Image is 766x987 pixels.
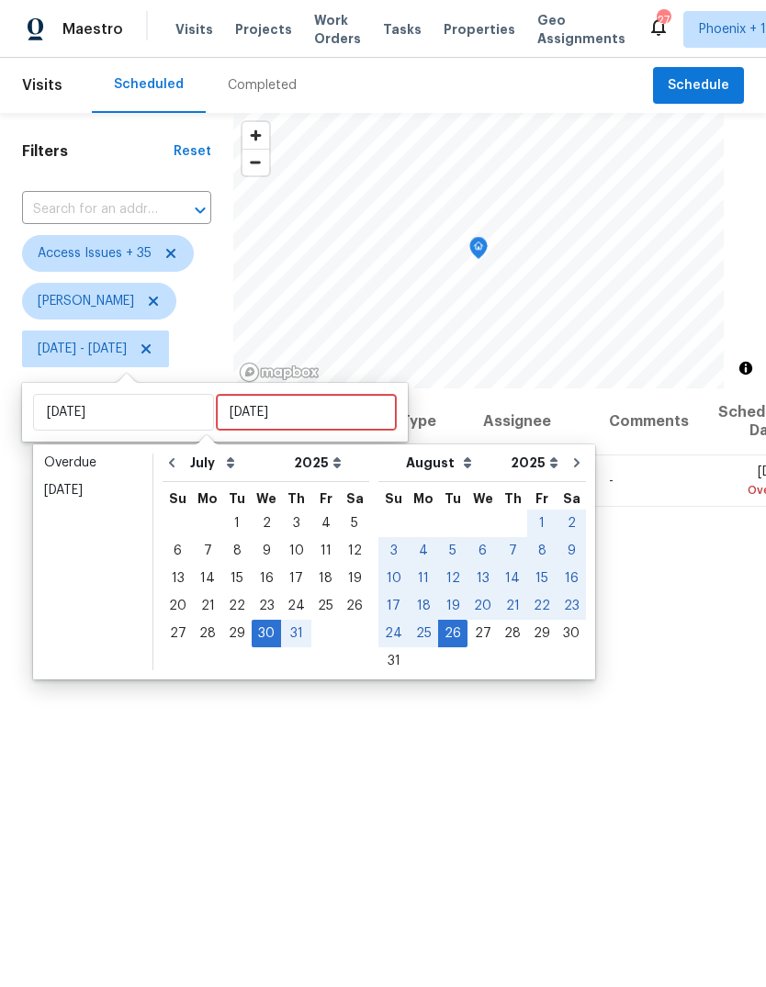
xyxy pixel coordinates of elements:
[409,593,438,619] div: 18
[187,197,213,223] button: Open
[527,538,557,564] div: 8
[222,621,252,646] div: 29
[158,444,186,481] button: Go to previous month
[668,74,729,97] span: Schedule
[252,510,281,537] div: Wed Jul 02 2025
[340,538,369,564] div: 12
[467,538,498,564] div: 6
[311,538,340,564] div: 11
[409,620,438,647] div: Mon Aug 25 2025
[222,537,252,565] div: Tue Jul 08 2025
[735,357,757,379] button: Toggle attribution
[340,565,369,592] div: Sat Jul 19 2025
[169,492,186,505] abbr: Sunday
[175,20,213,39] span: Visits
[186,449,289,477] select: Month
[193,592,222,620] div: Mon Jul 21 2025
[409,565,438,592] div: Mon Aug 11 2025
[467,621,498,646] div: 27
[216,394,397,431] input: Fri, Aug 28
[527,566,557,591] div: 15
[740,358,751,378] span: Toggle attribution
[242,150,269,175] span: Zoom out
[378,537,409,565] div: Sun Aug 03 2025
[193,621,222,646] div: 28
[222,510,252,537] div: Tue Jul 01 2025
[498,538,527,564] div: 7
[438,621,467,646] div: 26
[557,593,586,619] div: 23
[222,566,252,591] div: 15
[289,449,346,477] select: Year
[444,20,515,39] span: Properties
[163,620,193,647] div: Sun Jul 27 2025
[252,621,281,646] div: 30
[527,620,557,647] div: Fri Aug 29 2025
[378,593,409,619] div: 17
[340,510,369,537] div: Sat Jul 05 2025
[557,620,586,647] div: Sat Aug 30 2025
[22,65,62,106] span: Visits
[281,566,311,591] div: 17
[320,492,332,505] abbr: Friday
[256,492,276,505] abbr: Wednesday
[438,538,467,564] div: 5
[281,592,311,620] div: Thu Jul 24 2025
[409,566,438,591] div: 11
[340,592,369,620] div: Sat Jul 26 2025
[378,538,409,564] div: 3
[222,538,252,564] div: 8
[252,620,281,647] div: Wed Jul 30 2025
[438,565,467,592] div: Tue Aug 12 2025
[252,592,281,620] div: Wed Jul 23 2025
[340,510,369,536] div: 5
[378,620,409,647] div: Sun Aug 24 2025
[193,565,222,592] div: Mon Jul 14 2025
[594,388,704,455] th: Comments
[378,621,409,646] div: 24
[38,340,127,358] span: [DATE] - [DATE]
[378,647,409,675] div: Sun Aug 31 2025
[38,449,148,669] ul: Date picker shortcuts
[22,196,160,224] input: Search for an address...
[193,566,222,591] div: 14
[438,620,467,647] div: Tue Aug 26 2025
[311,510,340,537] div: Fri Jul 04 2025
[527,510,557,537] div: Fri Aug 01 2025
[163,537,193,565] div: Sun Jul 06 2025
[653,67,744,105] button: Schedule
[311,566,340,591] div: 18
[340,593,369,619] div: 26
[281,510,311,536] div: 3
[557,538,586,564] div: 9
[467,593,498,619] div: 20
[222,593,252,619] div: 22
[163,592,193,620] div: Sun Jul 20 2025
[197,492,218,505] abbr: Monday
[557,621,586,646] div: 30
[44,481,141,499] div: [DATE]
[193,593,222,619] div: 21
[557,566,586,591] div: 16
[311,537,340,565] div: Fri Jul 11 2025
[438,537,467,565] div: Tue Aug 05 2025
[311,592,340,620] div: Fri Jul 25 2025
[252,593,281,619] div: 23
[557,565,586,592] div: Sat Aug 16 2025
[535,492,548,505] abbr: Friday
[163,565,193,592] div: Sun Jul 13 2025
[504,492,522,505] abbr: Thursday
[438,566,467,591] div: 12
[378,566,409,591] div: 10
[163,538,193,564] div: 6
[44,454,141,472] div: Overdue
[473,492,493,505] abbr: Wednesday
[38,244,152,263] span: Access Issues + 35
[409,538,438,564] div: 4
[383,23,422,36] span: Tasks
[252,510,281,536] div: 2
[498,566,527,591] div: 14
[378,648,409,674] div: 31
[563,444,591,481] button: Go to next month
[281,537,311,565] div: Thu Jul 10 2025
